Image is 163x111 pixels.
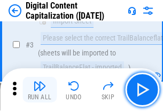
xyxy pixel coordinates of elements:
[51,15,94,28] div: Import Sheet
[28,94,52,100] div: Run All
[26,1,123,21] div: Digital Content Capitalization ([DATE])
[102,94,115,100] div: Skip
[26,41,34,49] span: # 3
[41,61,124,74] div: TrailBalanceFlat - imported
[67,80,80,92] img: Undo
[9,4,21,17] img: Back
[57,77,91,102] button: Undo
[128,6,136,15] img: Support
[22,77,57,102] button: Run All
[91,77,125,102] button: Skip
[66,94,82,100] div: Undo
[102,80,114,92] img: Skip
[134,81,151,98] img: Main button
[142,4,154,17] img: Settings menu
[33,80,46,92] img: Run All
